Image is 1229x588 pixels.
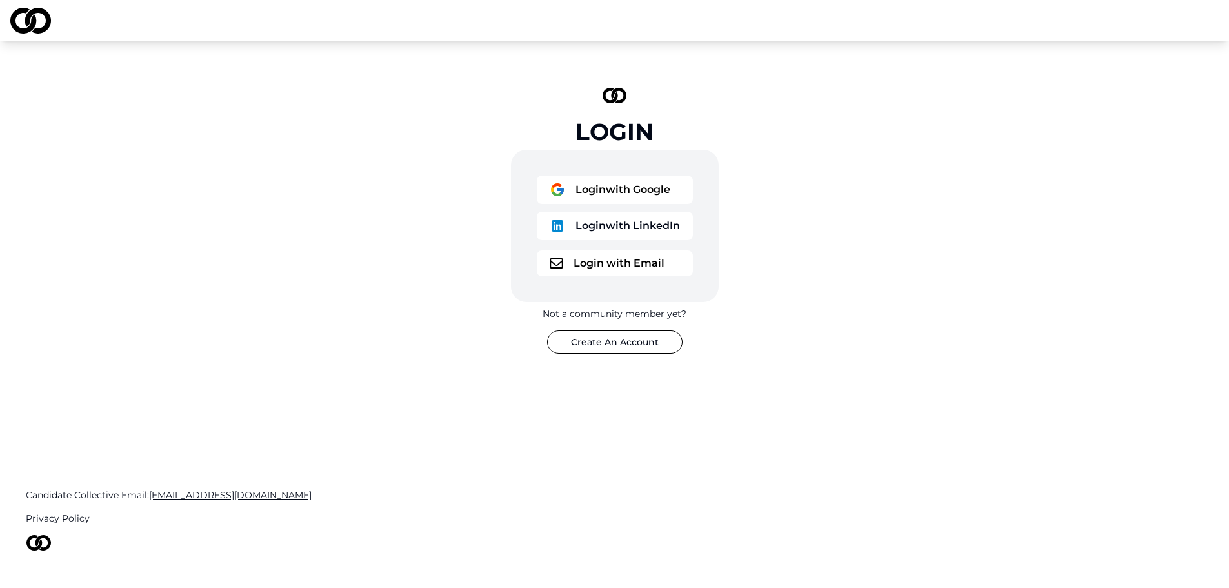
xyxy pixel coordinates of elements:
[26,512,1203,525] a: Privacy Policy
[550,258,563,269] img: logo
[547,330,683,354] button: Create An Account
[537,212,693,240] button: logoLoginwith LinkedIn
[537,250,693,276] button: logoLogin with Email
[603,88,627,103] img: logo
[550,182,565,198] img: logo
[575,119,654,145] div: Login
[537,176,693,204] button: logoLoginwith Google
[26,535,52,551] img: logo
[26,489,1203,502] a: Candidate Collective Email:[EMAIL_ADDRESS][DOMAIN_NAME]
[550,218,565,234] img: logo
[10,8,51,34] img: logo
[149,489,312,501] span: [EMAIL_ADDRESS][DOMAIN_NAME]
[543,307,686,320] div: Not a community member yet?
